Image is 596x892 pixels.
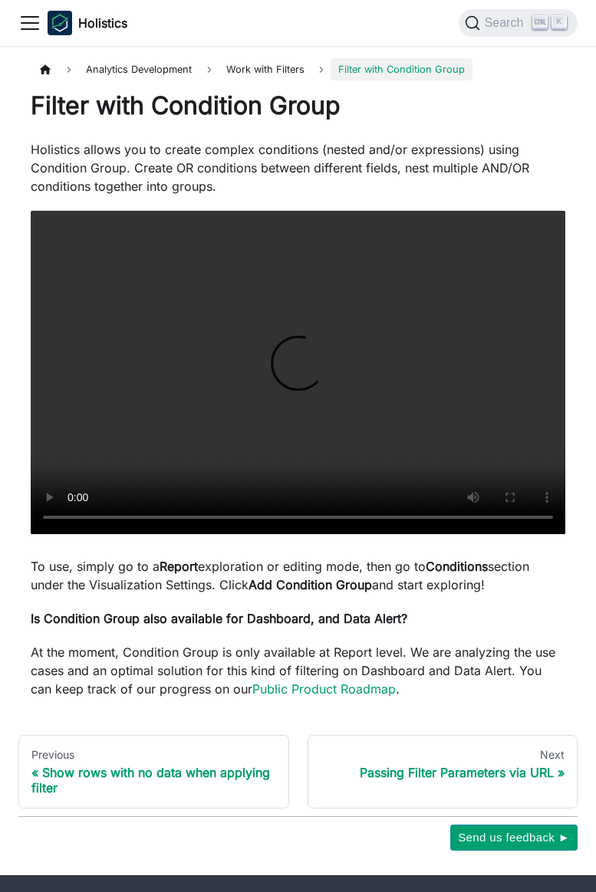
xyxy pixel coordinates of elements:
div: Show rows with no data when applying filter [31,765,276,795]
button: Toggle navigation bar [18,11,41,34]
img: Holistics [48,11,72,35]
strong: Report [160,559,198,574]
a: Home page [31,58,60,80]
a: HolisticsHolistics [48,11,127,35]
span: Send us feedback ► [458,828,570,848]
span: Filter with Condition Group [331,58,473,80]
p: To use, simply go to a exploration or editing mode, then go to section under the Visualization Se... [31,557,565,594]
strong: Conditions [426,559,488,574]
video: Your browser does not support embedding video, but you can . [31,211,565,534]
h1: Filter with Condition Group [31,90,565,121]
p: At the moment, Condition Group is only available at Report level. We are analyzing the use cases ... [31,643,565,698]
nav: Breadcrumbs [31,58,565,80]
span: Analytics Development [78,58,199,80]
a: NextPassing Filter Parameters via URL [308,735,578,808]
strong: Add Condition Group [249,577,372,592]
a: PreviousShow rows with no data when applying filter [18,735,289,808]
a: Public Product Roadmap [252,681,396,697]
div: Passing Filter Parameters via URL [321,765,565,780]
strong: Is Condition Group also available for Dashboard, and Data Alert? [31,611,407,626]
button: Search (Ctrl+K) [459,9,578,37]
button: Send us feedback ► [450,825,578,851]
span: Work with Filters [219,58,312,80]
p: Holistics allows you to create complex conditions (nested and/or expressions) using Condition Gro... [31,140,565,195]
kbd: K [552,15,567,29]
div: Previous [31,748,276,762]
span: Search [480,16,533,30]
b: Holistics [78,14,127,32]
nav: Docs pages [18,735,578,808]
div: Next [321,748,565,762]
